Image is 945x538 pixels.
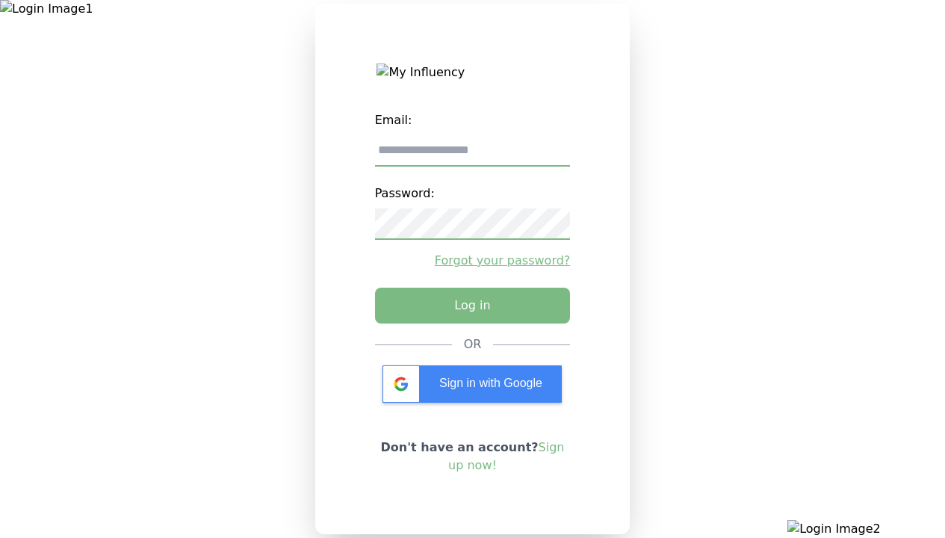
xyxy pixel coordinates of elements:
[464,336,482,353] div: OR
[382,365,562,403] div: Sign in with Google
[439,377,542,389] span: Sign in with Google
[375,439,571,474] p: Don't have an account?
[375,288,571,324] button: Log in
[787,520,945,538] img: Login Image2
[377,64,568,81] img: My Influency
[375,252,571,270] a: Forgot your password?
[375,105,571,135] label: Email:
[375,179,571,208] label: Password:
